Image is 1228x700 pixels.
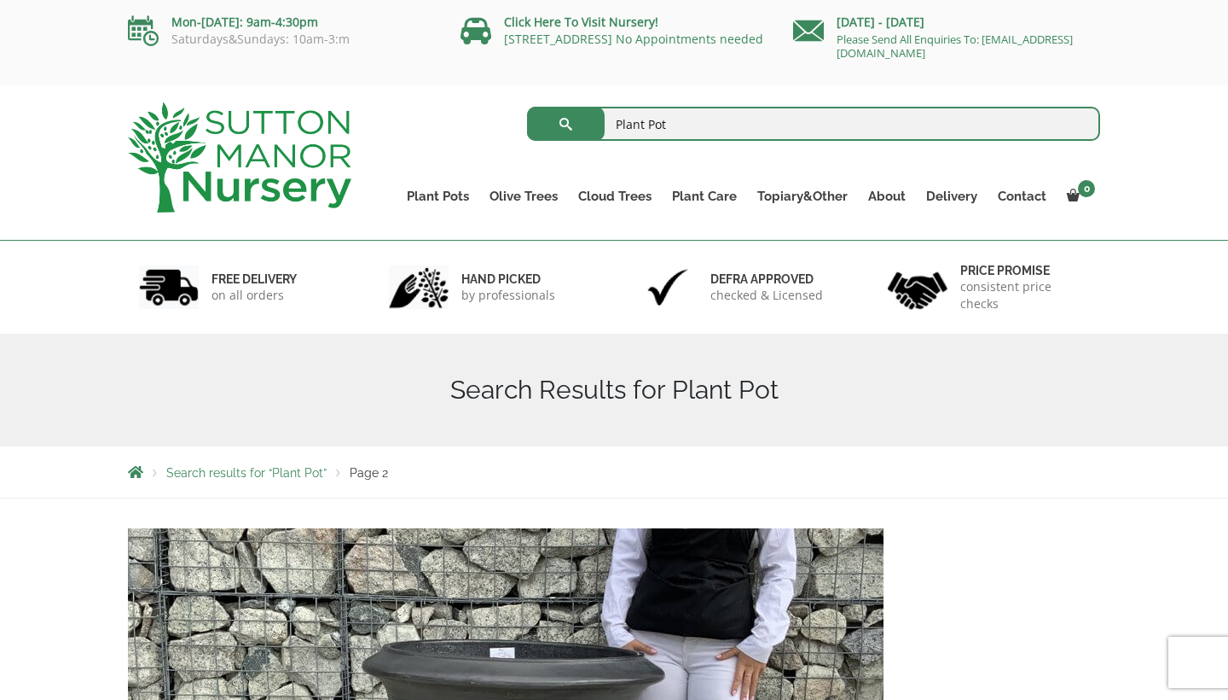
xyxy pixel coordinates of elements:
[662,184,747,208] a: Plant Care
[211,271,297,287] h6: FREE DELIVERY
[128,465,1100,479] nav: Breadcrumbs
[128,32,435,46] p: Saturdays&Sundays: 10am-3:m
[350,466,388,480] span: Page 2
[638,265,698,309] img: 3.jpg
[988,184,1057,208] a: Contact
[139,265,199,309] img: 1.jpg
[128,12,435,32] p: Mon-[DATE]: 9am-4:30pm
[710,287,823,304] p: checked & Licensed
[916,184,988,208] a: Delivery
[747,184,858,208] a: Topiary&Other
[389,265,449,309] img: 2.jpg
[461,287,555,304] p: by professionals
[128,375,1100,405] h1: Search Results for Plant Pot
[166,466,327,480] a: Search results for “Plant Pot”
[211,287,297,304] p: on all orders
[888,261,947,313] img: 4.jpg
[858,184,916,208] a: About
[1057,184,1100,208] a: 0
[960,263,1090,278] h6: Price promise
[837,32,1073,61] a: Please Send All Enquiries To: [EMAIL_ADDRESS][DOMAIN_NAME]
[504,14,658,30] a: Click Here To Visit Nursery!
[568,184,662,208] a: Cloud Trees
[479,184,568,208] a: Olive Trees
[128,102,351,213] img: logo
[793,12,1100,32] p: [DATE] - [DATE]
[960,278,1090,312] p: consistent price checks
[461,271,555,287] h6: hand picked
[527,107,1101,141] input: Search...
[710,271,823,287] h6: Defra approved
[1078,180,1095,197] span: 0
[504,31,763,47] a: [STREET_ADDRESS] No Appointments needed
[397,184,479,208] a: Plant Pots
